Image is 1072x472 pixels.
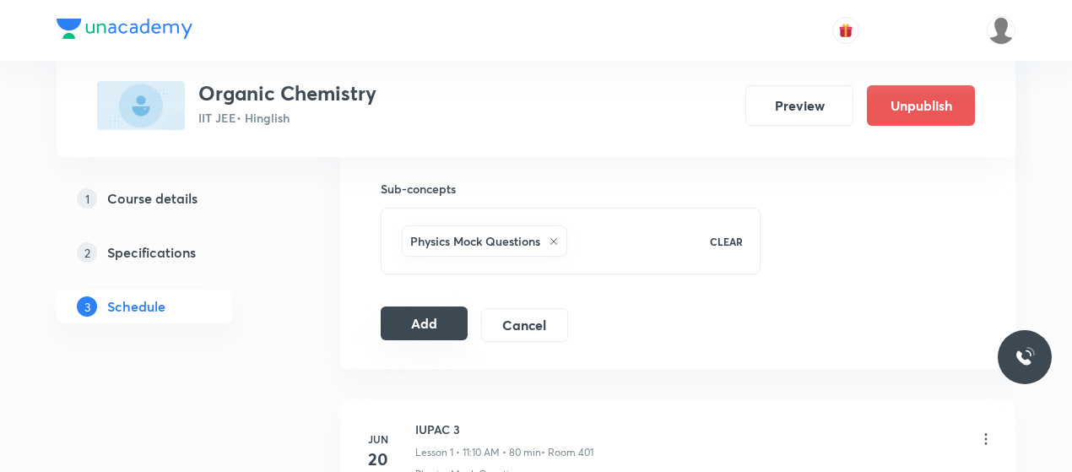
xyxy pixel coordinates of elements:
[415,420,593,438] h6: IUPAC 3
[198,81,376,106] h3: Organic Chemistry
[481,308,568,342] button: Cancel
[361,431,395,447] h6: Jun
[57,19,192,39] img: Company Logo
[77,242,97,263] p: 2
[381,180,761,198] h6: Sub-concepts
[541,445,593,460] p: • Room 401
[1015,347,1035,367] img: ttu
[745,85,853,126] button: Preview
[107,188,198,209] h5: Course details
[361,447,395,472] h4: 20
[77,188,97,209] p: 1
[57,182,286,215] a: 1Course details
[987,16,1015,45] img: Dhirendra singh
[107,296,165,317] h5: Schedule
[415,445,541,460] p: Lesson 1 • 11:10 AM • 80 min
[381,307,468,340] button: Add
[867,85,975,126] button: Unpublish
[710,234,743,249] p: CLEAR
[410,232,540,250] h6: Physics Mock Questions
[57,236,286,269] a: 2Specifications
[77,296,97,317] p: 3
[107,242,196,263] h5: Specifications
[832,17,859,44] button: avatar
[97,81,185,130] img: F3335E97-CF89-43B9-9DBC-726823236BA4_plus.png
[57,19,192,43] a: Company Logo
[198,109,376,127] p: IIT JEE • Hinglish
[838,23,853,38] img: avatar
